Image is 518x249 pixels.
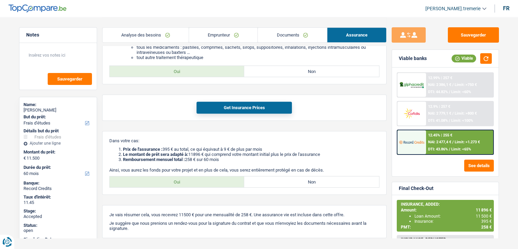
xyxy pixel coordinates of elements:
[258,28,327,42] a: Documents
[452,83,454,87] span: /
[452,140,454,144] span: /
[110,66,245,77] label: Oui
[401,202,492,207] div: INSURANCE, ADDED:
[455,140,480,144] span: Limit: >1.273 €
[109,221,379,231] p: Je suggère que nous prenions un rendez-vous pour la signature du contrat et que vous m'envoyiez l...
[109,138,379,143] p: Dans votre cas:
[425,6,481,12] span: [PERSON_NAME].tremerie
[428,104,450,109] div: 12.9% | 257 €
[414,219,492,224] div: Insurance:
[9,4,66,13] img: TopCompare Logo
[123,157,185,162] b: Remboursement mensuel total :
[23,214,93,219] div: Accepted
[399,56,427,61] div: Viable banks
[481,225,492,230] span: 258 €
[476,214,492,219] span: 11 500 €
[399,107,424,120] img: Cofidis
[23,194,93,200] div: Taux d'intérêt:
[452,111,454,116] span: /
[189,28,257,42] a: Emprunteur
[428,133,452,137] div: 12.45% | 255 €
[428,111,451,116] span: NAI: 2 779,1 €
[481,219,492,224] span: 395 €
[244,66,379,77] label: Non
[123,147,379,152] li: 395 € au total, ce qui équivaut à 9 € de plus par mois
[451,147,471,151] span: Limit: <65%
[23,102,93,107] div: Name:
[428,83,451,87] span: NAI: 2 386,1 €
[123,147,162,152] b: Prix de l'assurance :
[57,77,82,81] span: Sauvegarder
[109,167,379,173] p: Ainsi, vous aurez les fonds pour votre projet et en plus de cela, vous serez entièrement protégé ...
[414,214,492,219] div: Loan Amount:
[327,28,386,42] a: Assurance
[455,83,477,87] span: Limit: >750 €
[503,5,509,12] div: fr
[23,237,93,242] div: Simulation Date:
[399,81,424,89] img: AlphaCredit
[401,225,492,230] div: PMT:
[48,73,92,85] button: Sauvegarder
[110,176,245,187] label: Oui
[109,212,379,217] p: Je vais résumer cela, vous recevrez 11500 € pour une mensualité de 258 €. Une assurance vie est i...
[455,111,477,116] span: Limit: >800 €
[23,228,93,233] div: open
[401,237,492,242] div: INSURANCE, DEDUCTED:
[399,136,424,148] img: Record Credits
[23,128,93,134] div: Détails but du prêt
[428,76,452,80] div: 12.99% | 257 €
[244,176,379,187] label: Non
[23,141,93,146] div: Ajouter une ligne
[137,55,379,60] li: tout autre traitement thérapeutique
[23,149,91,155] label: Montant du prêt:
[428,140,451,144] span: NAI: 2 477,4 €
[23,180,93,186] div: Banque:
[23,186,93,191] div: Record Credits
[464,160,494,172] button: See details
[428,90,448,94] span: DTI: 44.82%
[428,118,448,123] span: DTI: 41.08%
[123,152,379,157] li: 11896 € qui comprend votre montant initial plus le prix de l'assurance
[103,28,189,42] a: Analyse des besoins
[448,27,499,43] button: Sauvegarder
[449,90,450,94] span: /
[23,107,93,113] div: [PERSON_NAME]
[23,165,91,170] label: Durée du prêt:
[23,208,93,214] div: Stage:
[23,156,26,161] span: €
[123,152,188,157] b: Le montant de prêt sera adapté à:
[123,157,379,162] li: 258 € sur 60 mois
[452,55,476,62] div: Viable
[137,45,379,55] li: tous les médicaments : pastilles, comprimés, sachets, sirops, suppositoires, inhalations, injecti...
[23,223,93,228] div: Status:
[451,90,471,94] span: Limit: <60%
[428,147,448,151] span: DTI: 43.86%
[399,186,434,191] div: Final Check-Out
[197,102,292,114] button: Get Insurance Prices
[23,114,91,120] label: But du prêt:
[449,147,450,151] span: /
[26,32,90,38] h5: Notes
[23,200,93,205] div: 11.45
[401,208,492,213] div: Amount:
[449,118,450,123] span: /
[451,118,473,123] span: Limit: <100%
[476,208,492,213] span: 11 896 €
[420,3,486,14] a: [PERSON_NAME].tremerie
